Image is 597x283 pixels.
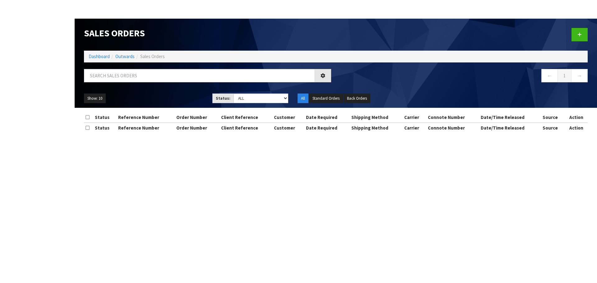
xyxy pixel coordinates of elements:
[304,123,350,133] th: Date Required
[309,94,343,103] button: Standard Orders
[479,112,541,122] th: Date/Time Released
[115,53,135,59] a: Outwards
[272,112,304,122] th: Customer
[565,112,588,122] th: Action
[84,69,315,82] input: Search sales orders
[426,112,479,122] th: Connote Number
[220,112,272,122] th: Client Reference
[216,96,230,101] strong: Status:
[350,112,403,122] th: Shipping Method
[541,69,558,82] a: ←
[117,123,175,133] th: Reference Number
[426,123,479,133] th: Connote Number
[344,94,370,103] button: Back Orders
[403,123,426,133] th: Carrier
[304,112,350,122] th: Date Required
[541,112,565,122] th: Source
[220,123,272,133] th: Client Reference
[140,53,165,59] span: Sales Orders
[89,53,110,59] a: Dashboard
[541,123,565,133] th: Source
[84,94,106,103] button: Show: 10
[340,69,588,84] nav: Page navigation
[93,123,117,133] th: Status
[558,69,572,82] a: 1
[272,123,304,133] th: Customer
[93,112,117,122] th: Status
[175,112,220,122] th: Order Number
[298,94,308,103] button: All
[350,123,403,133] th: Shipping Method
[84,28,331,38] h1: Sales Orders
[571,69,588,82] a: →
[479,123,541,133] th: Date/Time Released
[403,112,426,122] th: Carrier
[565,123,588,133] th: Action
[117,112,175,122] th: Reference Number
[175,123,220,133] th: Order Number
